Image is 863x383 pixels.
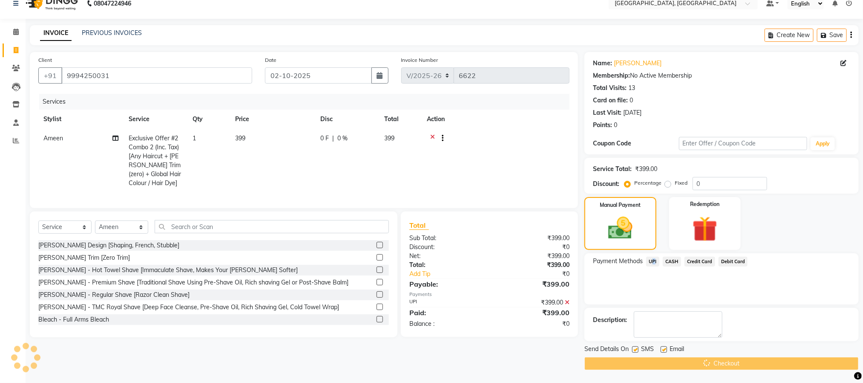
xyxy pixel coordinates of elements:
div: Discount: [593,180,619,189]
button: +91 [38,67,62,84]
th: Total [379,110,422,129]
div: ₹399.00 [635,165,657,174]
a: Add Tip [403,270,504,279]
th: Disc [315,110,379,129]
span: 399 [235,134,245,142]
div: UPI [403,298,489,307]
div: ₹0 [504,270,576,279]
span: Total [409,221,429,230]
span: Ameen [43,134,63,142]
div: ₹399.00 [489,279,576,289]
div: Services [39,94,576,110]
input: Search or Scan [155,220,389,233]
th: Qty [187,110,230,129]
label: Date [265,56,276,64]
label: Fixed [675,179,688,187]
img: _cash.svg [601,214,640,242]
span: CASH [663,257,681,267]
div: ₹399.00 [489,252,576,261]
div: ₹399.00 [489,234,576,243]
span: Email [670,345,684,355]
span: Send Details On [584,345,629,355]
span: 399 [384,134,394,142]
a: INVOICE [40,26,72,41]
div: ₹0 [489,243,576,252]
div: Total Visits: [593,84,627,93]
th: Price [230,110,315,129]
a: PREVIOUS INVOICES [82,29,142,37]
div: [PERSON_NAME] - Premium Shave [Traditional Shave Using Pre-Shave Oil, Rich shaving Gel or Post-Sh... [38,278,348,287]
span: Exclusive Offer #2 Combo 2 (Inc. Tax) [Any Haircut + [PERSON_NAME] Trim(zero) + Global Hair Colou... [129,134,181,187]
button: Apply [811,137,835,150]
div: [PERSON_NAME] Trim [Zero Trim] [38,253,130,262]
label: Client [38,56,52,64]
span: Payment Methods [593,257,643,266]
div: Net: [403,252,489,261]
label: Manual Payment [600,201,641,209]
div: Discount: [403,243,489,252]
div: ₹399.00 [489,308,576,318]
div: [PERSON_NAME] - Regular Shave [Razor Clean Shave] [38,290,190,299]
div: ₹0 [489,319,576,328]
input: Search by Name/Mobile/Email/Code [61,67,252,84]
span: 0 % [337,134,348,143]
div: ₹399.00 [489,261,576,270]
div: No Active Membership [593,71,850,80]
span: | [332,134,334,143]
div: [PERSON_NAME] Design [Shaping, French, Stubble] [38,241,179,250]
th: Service [124,110,187,129]
div: 0 [614,121,617,130]
th: Stylist [38,110,124,129]
button: Save [817,29,847,42]
div: Description: [593,316,627,325]
div: [PERSON_NAME] - Hot Towel Shave [Immaculate Shave, Makes Your [PERSON_NAME] Softer] [38,266,298,275]
div: Card on file: [593,96,628,105]
input: Enter Offer / Coupon Code [679,137,808,150]
label: Percentage [634,179,662,187]
span: 0 F [320,134,329,143]
span: UPI [646,257,659,267]
div: Membership: [593,71,630,80]
label: Invoice Number [401,56,438,64]
div: Total: [403,261,489,270]
div: Name: [593,59,612,68]
div: [DATE] [623,108,641,117]
a: [PERSON_NAME] [614,59,662,68]
div: [PERSON_NAME] - TMC Royal Shave [Deep Face Cleanse, Pre-Shave Oil, Rich Shaving Gel, Cold Towel W... [38,303,339,312]
span: Credit Card [685,257,715,267]
div: Sub Total: [403,234,489,243]
div: ₹399.00 [489,298,576,307]
div: Payable: [403,279,489,289]
div: 0 [630,96,633,105]
th: Action [422,110,570,129]
div: Last Visit: [593,108,621,117]
div: Service Total: [593,165,632,174]
label: Redemption [690,200,719,208]
img: _gift.svg [685,213,725,245]
div: 13 [628,84,635,93]
span: Debit Card [719,257,748,267]
div: Coupon Code [593,139,679,148]
button: Create New [765,29,814,42]
span: SMS [641,345,654,355]
span: 1 [193,134,196,142]
div: Paid: [403,308,489,318]
div: Points: [593,121,612,130]
div: Payments [409,291,570,298]
div: Bleach - Full Arms Bleach [38,315,109,324]
div: Balance : [403,319,489,328]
